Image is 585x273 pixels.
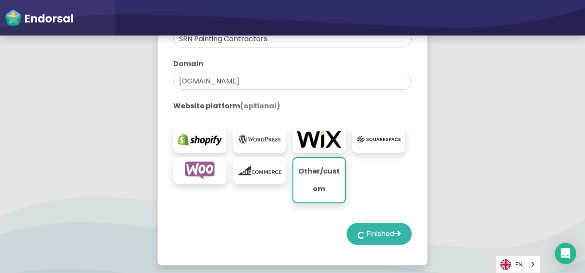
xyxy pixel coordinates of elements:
p: Other/custom [298,162,340,198]
img: wordpress.org-logo.png [238,131,282,148]
img: squarespace.com-logo.png [357,131,401,148]
a: EN [496,256,540,273]
aside: Language selected: English [495,256,541,273]
img: endorsal-logo-white@2x.png [4,9,74,27]
img: wix.com-logo.png [297,131,341,148]
label: Website platform [173,101,412,111]
label: Domain [173,59,412,69]
span: (optional) [240,101,280,111]
button: Finished [347,223,412,245]
div: Open Intercom Messenger [555,243,576,264]
div: Language [495,256,541,273]
img: shopify.com-logo.png [178,131,222,148]
img: woocommerce.com-logo.png [178,162,222,179]
input: eg. websitename.com [173,73,412,90]
input: eg. My Website [173,31,412,47]
img: bigcommerce.com-logo.png [238,162,282,179]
